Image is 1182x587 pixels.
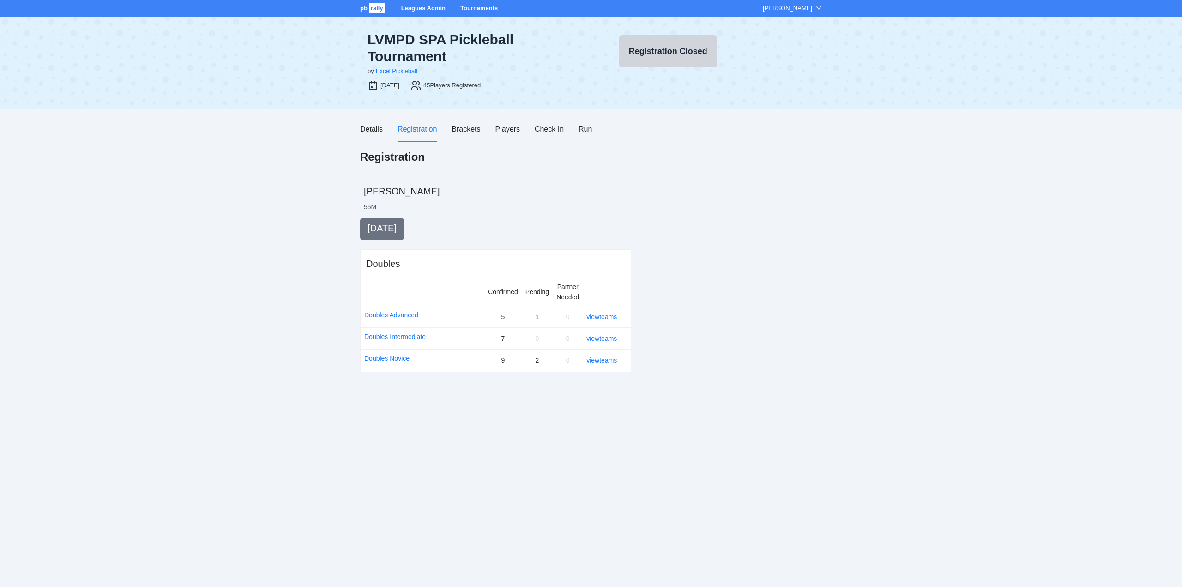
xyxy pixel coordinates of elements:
[368,223,397,233] span: [DATE]
[586,313,617,321] a: view teams
[763,4,812,13] div: [PERSON_NAME]
[376,67,417,74] a: Excel Pickleball
[460,5,498,12] a: Tournaments
[536,335,539,342] span: 0
[364,202,376,212] li: 55 M
[368,67,374,76] div: by
[484,328,522,350] td: 7
[522,306,553,328] td: 1
[364,353,410,363] a: Doubles Novice
[360,5,368,12] span: pb
[484,350,522,371] td: 9
[488,287,518,297] div: Confirmed
[364,185,822,198] h2: [PERSON_NAME]
[566,335,570,342] span: 0
[401,5,446,12] a: Leagues Admin
[368,31,584,65] div: LVMPD SPA Pickleball Tournament
[380,81,399,90] div: [DATE]
[619,35,717,67] button: Registration Closed
[579,123,592,135] div: Run
[423,81,481,90] div: 45 Players Registered
[556,282,579,302] div: Partner Needed
[495,123,520,135] div: Players
[452,123,480,135] div: Brackets
[360,5,386,12] a: pbrally
[522,350,553,371] td: 2
[566,357,570,364] span: 0
[364,332,426,342] a: Doubles Intermediate
[369,3,385,13] span: rally
[366,257,400,270] div: Doubles
[535,123,564,135] div: Check In
[484,306,522,328] td: 5
[364,310,418,320] a: Doubles Advanced
[586,335,617,342] a: view teams
[816,5,822,11] span: down
[566,313,570,321] span: 0
[360,123,383,135] div: Details
[398,123,437,135] div: Registration
[586,357,617,364] a: view teams
[525,287,549,297] div: Pending
[360,150,425,164] h1: Registration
